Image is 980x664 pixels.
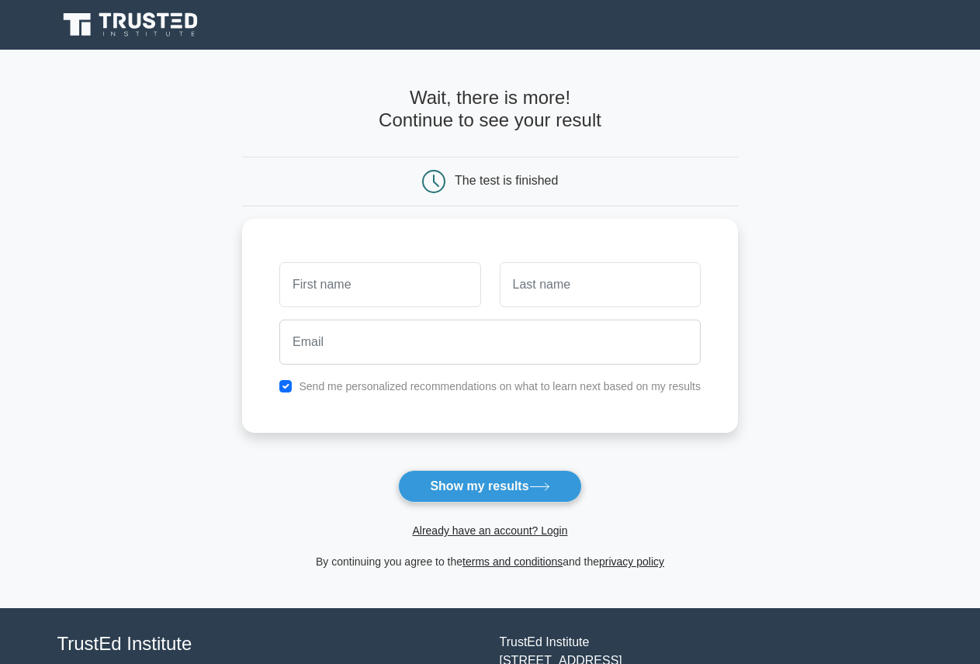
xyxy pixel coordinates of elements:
a: Already have an account? Login [412,524,567,537]
button: Show my results [398,470,581,503]
div: The test is finished [455,174,558,187]
h4: TrustEd Institute [57,633,481,655]
label: Send me personalized recommendations on what to learn next based on my results [299,380,701,393]
input: First name [279,262,480,307]
input: Last name [500,262,701,307]
h4: Wait, there is more! Continue to see your result [242,87,738,132]
div: By continuing you agree to the and the [233,552,747,571]
a: privacy policy [599,555,664,568]
input: Email [279,320,701,365]
a: terms and conditions [462,555,563,568]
